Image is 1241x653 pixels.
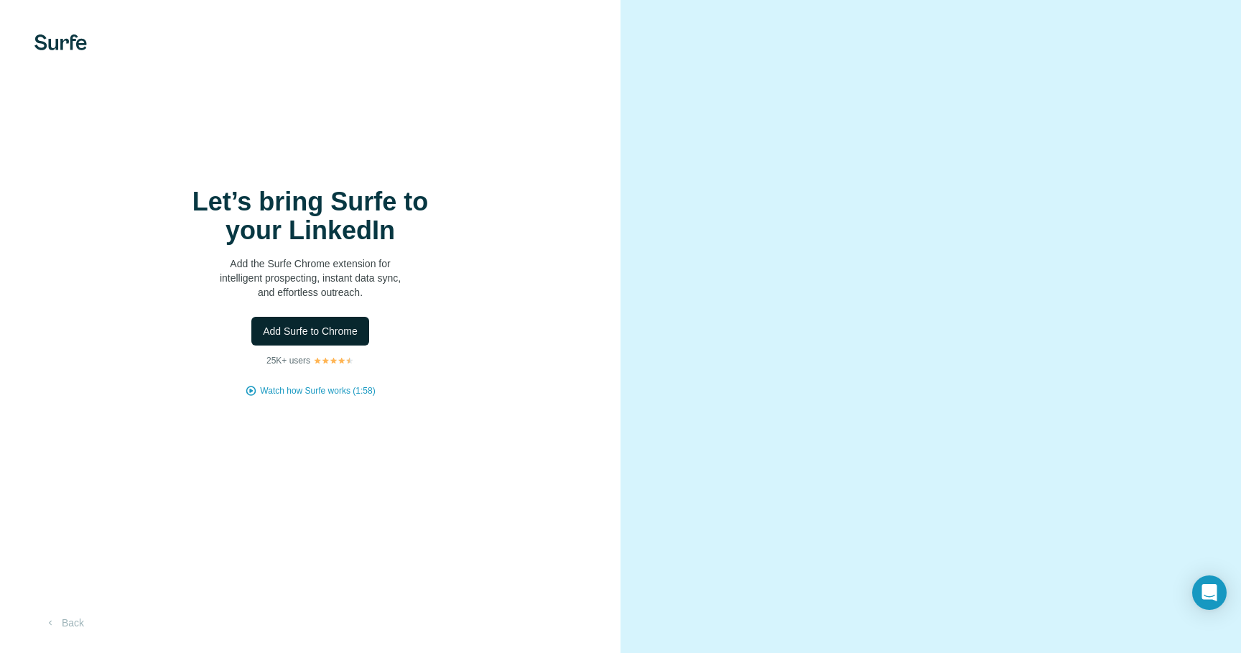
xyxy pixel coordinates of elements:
[260,384,375,397] button: Watch how Surfe works (1:58)
[167,256,454,300] p: Add the Surfe Chrome extension for intelligent prospecting, instant data sync, and effortless out...
[263,324,358,338] span: Add Surfe to Chrome
[266,354,310,367] p: 25K+ users
[34,34,87,50] img: Surfe's logo
[313,356,354,365] img: Rating Stars
[251,317,369,346] button: Add Surfe to Chrome
[167,187,454,245] h1: Let’s bring Surfe to your LinkedIn
[1192,575,1227,610] div: Open Intercom Messenger
[34,610,94,636] button: Back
